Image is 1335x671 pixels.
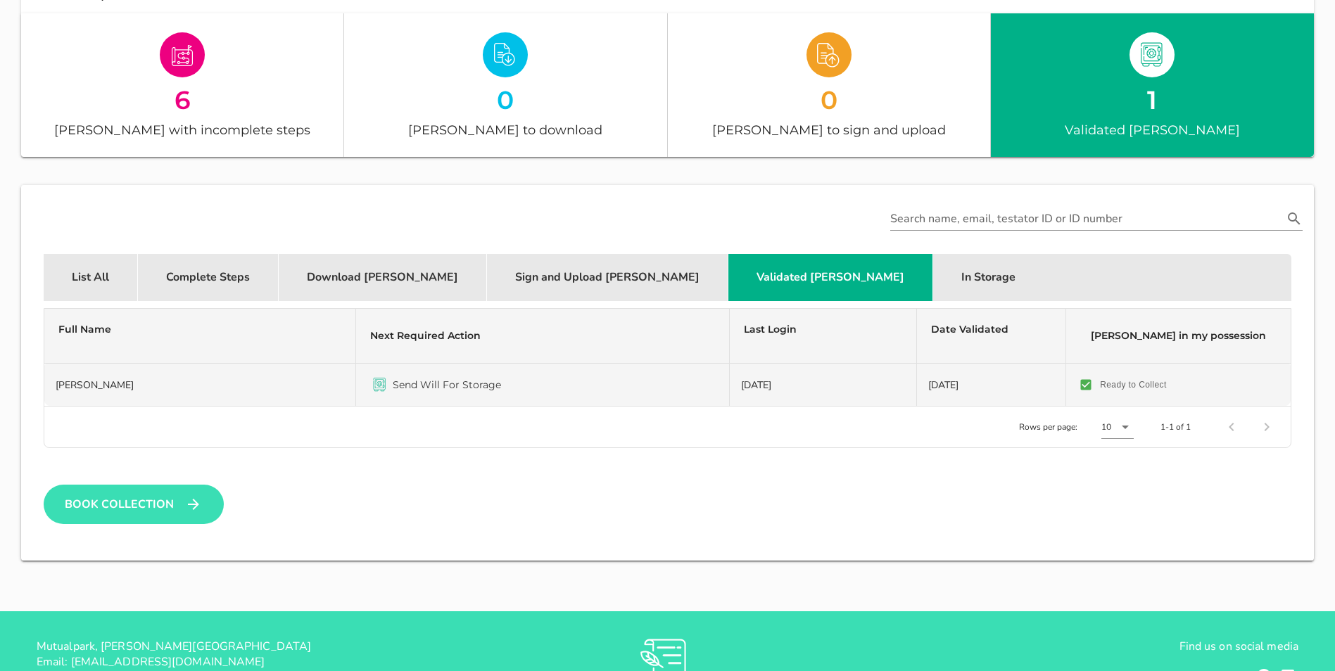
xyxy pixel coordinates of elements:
[21,120,343,140] div: [PERSON_NAME] with incomplete steps
[37,654,265,670] span: Email: [EMAIL_ADDRESS][DOMAIN_NAME]
[1019,407,1134,447] div: Rows per page:
[37,639,311,654] span: Mutualpark, [PERSON_NAME][GEOGRAPHIC_DATA]
[370,329,481,342] span: Next Required Action
[44,254,138,301] div: List All
[21,87,343,112] div: 6
[917,309,1067,364] th: Date Validated: Not sorted. Activate to sort ascending.
[730,364,917,406] td: [DATE]
[991,120,1314,140] div: Validated [PERSON_NAME]
[1091,329,1266,342] span: [PERSON_NAME] in my possession
[1066,309,1291,364] th: Wills in my possession
[730,309,917,364] th: Last Login: Not sorted. Activate to sort ascending.
[1160,421,1191,433] div: 1-1 of 1
[344,87,666,112] div: 0
[1282,210,1307,228] button: Search name, email, testator ID or ID number appended action
[928,378,958,392] span: [DATE]
[933,254,1044,301] div: In Storage
[991,87,1314,112] div: 1
[668,120,990,140] div: [PERSON_NAME] to sign and upload
[1101,421,1111,433] div: 10
[44,309,356,364] th: Full Name: Not sorted. Activate to sort ascending.
[668,87,990,112] div: 0
[58,323,111,335] span: Full Name
[487,254,728,301] div: Sign and Upload [PERSON_NAME]
[728,254,933,301] div: Validated [PERSON_NAME]
[279,254,487,301] div: Download [PERSON_NAME]
[44,364,356,406] td: [PERSON_NAME]
[393,378,501,392] span: Send Will For Storage
[344,120,666,140] div: [PERSON_NAME] to download
[744,323,797,335] span: Last Login
[878,639,1298,654] p: Find us on social media
[44,485,224,524] button: Book Collection
[1101,416,1134,438] div: 10Rows per page:
[931,323,1008,335] span: Date Validated
[1100,378,1166,392] span: Ready to Collect
[138,254,279,301] div: Complete Steps
[356,309,730,364] th: Next Required Action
